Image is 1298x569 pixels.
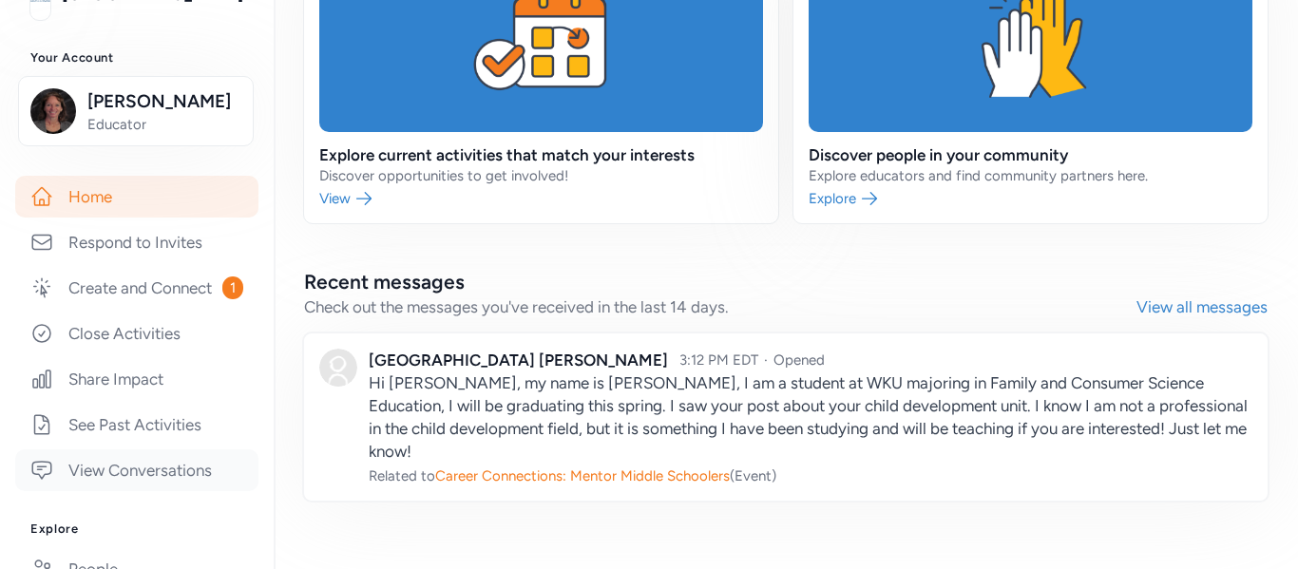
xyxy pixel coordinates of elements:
[15,313,258,354] a: Close Activities
[30,50,243,66] h3: Your Account
[304,269,1136,295] h2: Recent messages
[1136,295,1268,318] a: View all messages
[30,522,243,537] h3: Explore
[15,404,258,446] a: See Past Activities
[87,88,241,115] span: [PERSON_NAME]
[87,115,241,134] span: Educator
[15,176,258,218] a: Home
[15,221,258,263] a: Respond to Invites
[15,267,258,309] a: Create and Connect1
[304,295,1136,318] div: Check out the messages you've received in the last 14 days.
[18,76,254,146] button: [PERSON_NAME]Educator
[15,358,258,400] a: Share Impact
[222,276,243,299] span: 1
[15,449,258,491] a: View Conversations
